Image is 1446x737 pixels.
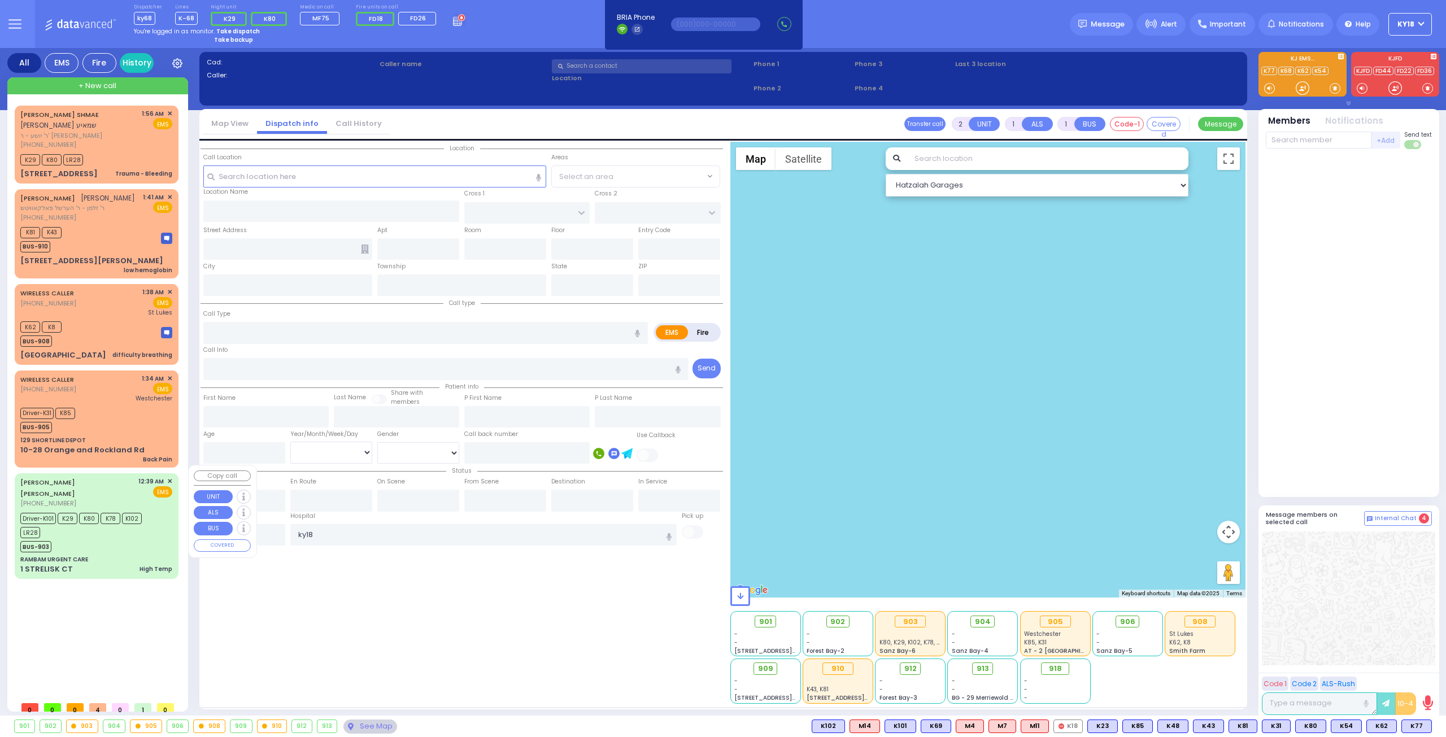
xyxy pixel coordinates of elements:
[1397,19,1414,29] span: KY18
[1366,719,1397,733] div: K62
[290,512,315,521] label: Hospital
[1395,67,1414,75] a: FD22
[1184,616,1216,628] div: 908
[377,262,406,271] label: Township
[45,17,120,31] img: Logo
[20,408,54,419] span: Driver-K31
[1375,514,1417,522] span: Internal Chat
[736,147,776,170] button: Show street map
[1217,561,1240,584] button: Drag Pegman onto the map to open Street View
[20,335,52,347] span: BUS-908
[140,565,172,573] div: High Temp
[1147,117,1181,131] button: Covered
[822,662,853,675] div: 910
[1022,117,1053,131] button: ALS
[885,719,916,733] div: K101
[1024,638,1047,647] span: K85, K31
[317,720,337,732] div: 913
[1279,19,1324,29] span: Notifications
[1024,694,1086,702] div: -
[1122,719,1153,733] div: BLS
[807,694,913,702] span: [STREET_ADDRESS][PERSON_NAME]
[300,4,343,11] label: Medic on call
[258,720,287,732] div: 910
[224,14,236,23] span: K29
[656,325,689,339] label: EMS
[559,171,613,182] span: Select an area
[1110,117,1144,131] button: Code-1
[1320,677,1357,691] button: ALS-Rush
[42,227,62,238] span: K43
[81,193,135,203] span: [PERSON_NAME]
[1024,685,1086,694] div: -
[203,226,247,235] label: Street Address
[20,140,76,149] span: [PHONE_NUMBER]
[361,245,369,254] span: Other building occupants
[1351,56,1439,64] label: KJFD
[134,27,215,36] span: You're logged in as monitor.
[175,12,198,25] span: K-68
[327,118,390,129] a: Call History
[290,524,677,546] input: Search hospital
[20,120,97,130] span: [PERSON_NAME] שמאיע
[1217,147,1240,170] button: Toggle fullscreen view
[203,118,257,129] a: Map View
[20,213,76,222] span: [PHONE_NUMBER]
[464,477,499,486] label: From Scene
[211,4,291,11] label: Night unit
[15,720,34,732] div: 901
[879,677,883,685] span: -
[734,638,738,647] span: -
[203,309,230,319] label: Call Type
[20,203,135,213] span: ר' זלמן - ר' הערשל פאלקאוויטש
[124,266,172,274] div: low hemoglobin
[754,84,851,93] span: Phone 2
[1024,677,1086,685] div: -
[1021,719,1049,733] div: ALS
[161,233,172,244] img: message-box.svg
[369,14,383,23] span: FD18
[1373,67,1393,75] a: FD44
[1096,638,1100,647] span: -
[167,477,172,486] span: ✕
[292,720,312,732] div: 912
[734,677,738,685] span: -
[40,720,62,732] div: 902
[167,109,172,119] span: ✕
[20,422,52,433] span: BUS-905
[807,630,810,638] span: -
[687,325,719,339] label: Fire
[988,719,1016,733] div: ALS
[1198,117,1243,131] button: Message
[148,308,172,317] span: St Lukes
[879,638,965,647] span: K80, K29, K102, K78, LR28, K101
[638,262,647,271] label: ZIP
[952,630,955,638] span: -
[153,118,172,129] span: EMS
[638,477,667,486] label: In Service
[20,241,50,252] span: BUS-910
[142,374,164,383] span: 1:34 AM
[175,4,198,11] label: Lines
[20,289,74,298] a: WIRELESS CALLER
[1024,647,1108,655] span: AT - 2 [GEOGRAPHIC_DATA]
[776,147,831,170] button: Show satellite imagery
[55,408,75,419] span: K85
[20,564,73,575] div: 1 STRELISK CT
[807,685,829,694] span: K43, K81
[671,18,760,31] input: (000)000-00000
[754,59,851,69] span: Phone 1
[638,226,670,235] label: Entry Code
[1169,638,1191,647] span: K62, K8
[1331,719,1362,733] div: K54
[1021,719,1049,733] div: M11
[1262,719,1291,733] div: K31
[734,685,738,694] span: -
[161,327,172,338] img: message-box.svg
[952,647,988,655] span: Sanz Bay-4
[115,169,172,178] div: Trauma - Bleeding
[103,720,125,732] div: 904
[58,513,77,524] span: K29
[20,299,76,308] span: [PHONE_NUMBER]
[1290,677,1318,691] button: Code 2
